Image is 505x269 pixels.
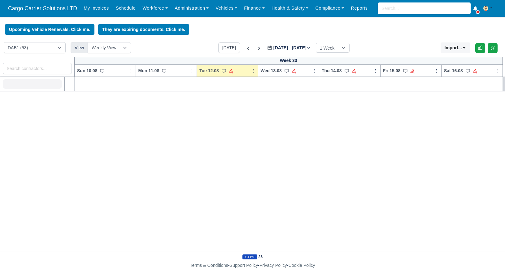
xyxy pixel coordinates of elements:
a: Reports [347,2,371,14]
a: My Invoices [80,2,112,14]
span: Mon 11.08 [138,68,159,74]
a: Finance [241,2,268,14]
input: Search... [378,2,471,14]
span: STP9 [242,254,257,259]
button: [DATE] [218,42,240,53]
a: Administration [171,2,212,14]
strong: 36 [259,254,263,259]
span: Tue 12.08 [199,68,219,74]
a: Workforce [139,2,171,14]
div: - - - [76,262,429,269]
label: [DATE] - [DATE] [267,44,311,51]
span: Sun 10.08 [77,68,97,74]
div: View [71,42,88,53]
input: Search contractors... [3,63,72,74]
a: Health & Safety [268,2,312,14]
a: Terms & Conditions [190,263,228,268]
span: Thu 14.08 [322,68,342,74]
span: Fri 15.08 [383,68,401,74]
a: Support Policy [230,263,258,268]
span: Sat 16.08 [444,68,463,74]
div: Week 33 [75,57,503,65]
span: Wed 13.08 [261,68,282,74]
a: They are expiring documents. Click me. [98,24,189,35]
a: Schedule [112,2,139,14]
button: Import... [441,42,470,53]
a: Compliance [312,2,347,14]
a: Upcoming Vehicle Renewals. Click me. [5,24,94,35]
a: Cargo Carrier Solutions LTD [5,2,80,15]
a: Cookie Policy [288,263,315,268]
a: Privacy Policy [259,263,287,268]
a: Vehicles [212,2,241,14]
